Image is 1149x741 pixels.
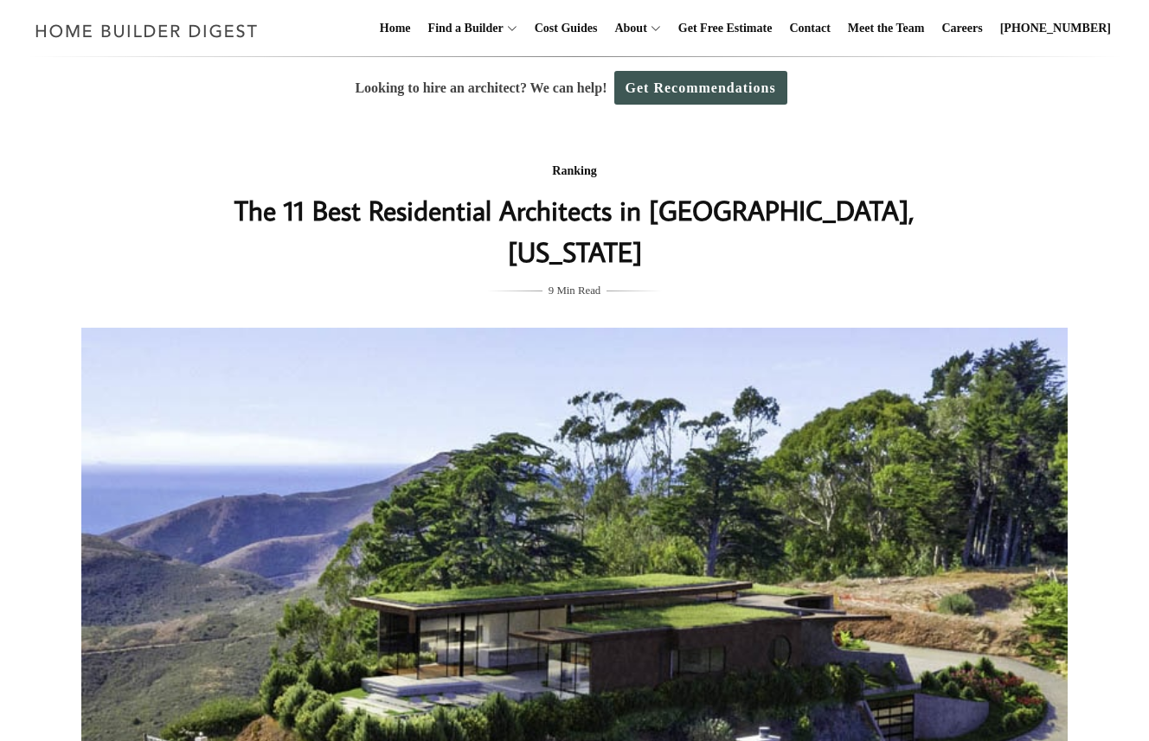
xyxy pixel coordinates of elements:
h1: The 11 Best Residential Architects in [GEOGRAPHIC_DATA], [US_STATE] [229,189,920,272]
a: [PHONE_NUMBER] [993,1,1118,56]
a: Ranking [552,164,596,177]
span: 9 Min Read [549,281,600,300]
a: Find a Builder [421,1,504,56]
a: Cost Guides [528,1,605,56]
a: Get Free Estimate [671,1,780,56]
a: About [607,1,646,56]
a: Get Recommendations [614,71,787,105]
a: Careers [935,1,990,56]
a: Contact [782,1,837,56]
a: Home [373,1,418,56]
img: Home Builder Digest [28,14,266,48]
a: Meet the Team [841,1,932,56]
